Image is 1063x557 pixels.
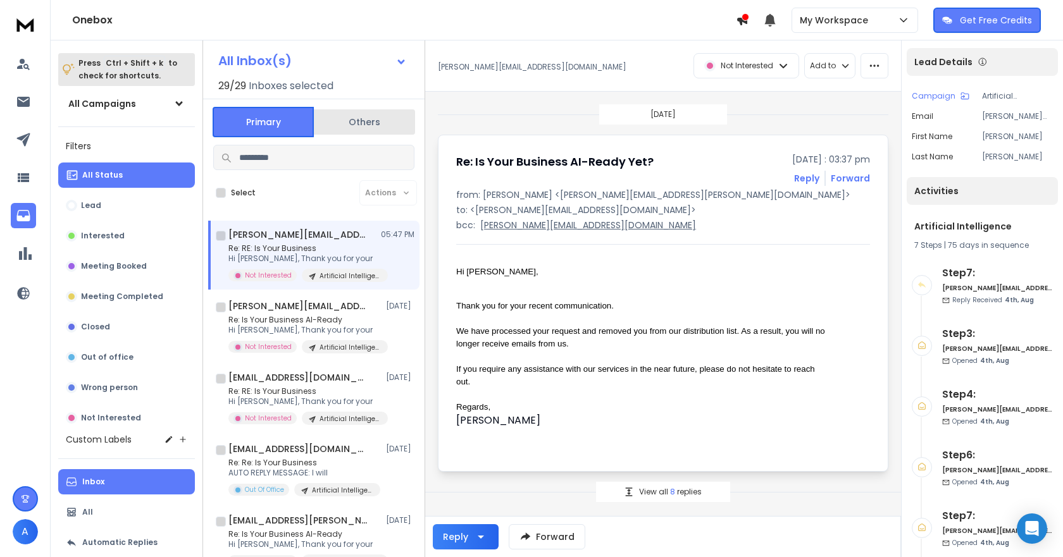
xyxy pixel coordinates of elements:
[386,444,414,454] p: [DATE]
[228,325,380,335] p: Hi [PERSON_NAME], Thank you for your
[831,172,870,185] div: Forward
[82,170,123,180] p: All Status
[456,401,826,413] div: Regards,
[228,443,368,455] h1: [EMAIL_ADDRESS][DOMAIN_NAME]
[58,530,195,555] button: Automatic Replies
[456,363,826,388] div: If you require any assistance with our services in the near future, please do not hesitate to rea...
[245,413,292,423] p: Not Interested
[443,530,468,543] div: Reply
[81,413,141,423] p: Not Interested
[82,507,93,517] p: All
[942,405,1053,414] h6: [PERSON_NAME][EMAIL_ADDRESS][PERSON_NAME][DOMAIN_NAME]
[982,152,1053,162] p: [PERSON_NAME]
[228,254,380,264] p: Hi [PERSON_NAME], Thank you for your
[58,499,195,525] button: All
[456,300,826,312] div: Thank you for your recent communication.
[942,508,1053,523] h6: Step 7 :
[72,13,736,28] h1: Onebox
[982,132,1053,142] p: [PERSON_NAME]
[228,371,368,384] h1: [EMAIL_ADDRESS][DOMAIN_NAME]
[245,342,292,352] p: Not Interested
[942,283,1053,293] h6: [PERSON_NAME][EMAIL_ADDRESS][PERSON_NAME][DOMAIN_NAME]
[952,538,1009,548] p: Opened
[456,204,870,216] p: to: <[PERSON_NAME][EMAIL_ADDRESS][DOMAIN_NAME]>
[58,162,195,188] button: All Status
[650,109,676,119] p: [DATE]
[980,356,1009,365] span: 4th, Aug
[800,14,873,27] p: My Workspace
[670,486,677,497] span: 8
[942,526,1053,536] h6: [PERSON_NAME][EMAIL_ADDRESS][PERSON_NAME][DOMAIN_NAME]
[942,326,1053,341] h6: Step 3 :
[794,172,819,185] button: Reply
[912,91,969,101] button: Campaign
[213,107,314,137] button: Primary
[13,519,38,544] button: A
[980,477,1009,487] span: 4th, Aug
[386,301,414,311] p: [DATE]
[58,405,195,431] button: Not Interested
[952,356,1009,365] p: Opened
[82,477,104,487] p: Inbox
[58,314,195,340] button: Closed
[948,240,1029,250] span: 75 days in sequence
[982,111,1053,121] p: [PERSON_NAME][EMAIL_ADDRESS][DOMAIN_NAME]
[912,132,952,142] p: First Name
[386,515,414,525] p: [DATE]
[81,231,125,241] p: Interested
[912,152,953,162] p: Last Name
[58,375,195,400] button: Wrong person
[980,417,1009,426] span: 4th, Aug
[980,538,1009,548] span: 4th, Aug
[907,177,1058,205] div: Activities
[952,295,1034,305] p: Reply Received
[245,271,292,280] p: Not Interested
[456,153,654,171] h1: Re: Is Your Business AI-Ready Yet?
[218,54,292,67] h1: All Inbox(s)
[82,537,158,548] p: Automatic Replies
[320,343,380,352] p: Artificial Intelligence
[228,458,380,468] p: Re: Re: Is Your Business
[456,188,870,201] p: from: [PERSON_NAME] <[PERSON_NAME][EMAIL_ADDRESS][PERSON_NAME][DOMAIN_NAME]>
[58,91,195,116] button: All Campaigns
[912,91,955,101] p: Campaign
[456,266,826,278] div: Hi [PERSON_NAME],
[58,284,195,309] button: Meeting Completed
[228,386,380,396] p: Re: RE: Is Your Business
[228,396,380,407] p: Hi [PERSON_NAME], Thank you for your
[942,465,1053,475] h6: [PERSON_NAME][EMAIL_ADDRESS][PERSON_NAME][DOMAIN_NAME]
[81,383,138,393] p: Wrong person
[249,78,333,94] h3: Inboxes selected
[933,8,1041,33] button: Get Free Credits
[386,372,414,383] p: [DATE]
[81,322,110,332] p: Closed
[81,352,134,362] p: Out of office
[914,240,942,250] span: 7 Steps
[228,300,368,312] h1: [PERSON_NAME][EMAIL_ADDRESS][DOMAIN_NAME]
[58,137,195,155] h3: Filters
[456,413,826,428] div: [PERSON_NAME]
[81,261,147,271] p: Meeting Booked
[942,344,1053,353] h6: [PERSON_NAME][EMAIL_ADDRESS][PERSON_NAME][DOMAIN_NAME]
[320,414,380,424] p: Artificial Intelligence
[960,14,1032,27] p: Get Free Credits
[208,48,417,73] button: All Inbox(s)
[914,240,1050,250] div: |
[914,56,973,68] p: Lead Details
[792,153,870,166] p: [DATE] : 03:37 pm
[228,243,380,254] p: Re: RE: Is Your Business
[228,514,368,527] h1: [EMAIL_ADDRESS][PERSON_NAME][DOMAIN_NAME]
[58,193,195,218] button: Lead
[912,111,933,121] p: Email
[314,108,415,136] button: Others
[78,57,177,82] p: Press to check for shortcuts.
[810,61,836,71] p: Add to
[104,56,165,70] span: Ctrl + Shift + k
[509,524,585,549] button: Forward
[914,220,1050,233] h1: Artificial Intelligence
[68,97,136,110] h1: All Campaigns
[942,266,1053,281] h6: Step 7 :
[433,524,499,549] button: Reply
[1017,513,1047,544] div: Open Intercom Messenger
